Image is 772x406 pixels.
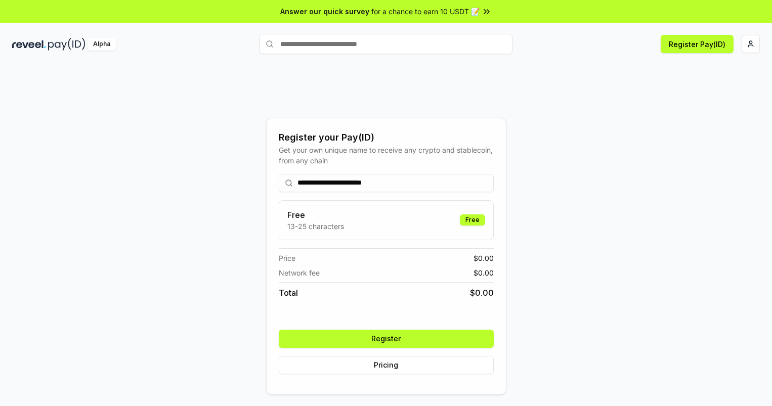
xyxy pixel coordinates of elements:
[460,214,485,225] div: Free
[48,38,85,51] img: pay_id
[279,356,494,374] button: Pricing
[279,267,320,278] span: Network fee
[287,209,344,221] h3: Free
[474,253,494,263] span: $ 0.00
[12,38,46,51] img: reveel_dark
[474,267,494,278] span: $ 0.00
[287,221,344,232] p: 13-25 characters
[371,6,480,17] span: for a chance to earn 10 USDT 📝
[279,145,494,166] div: Get your own unique name to receive any crypto and stablecoin, from any chain
[279,287,298,299] span: Total
[279,253,295,263] span: Price
[279,130,494,145] div: Register your Pay(ID)
[280,6,369,17] span: Answer our quick survey
[470,287,494,299] span: $ 0.00
[661,35,734,53] button: Register Pay(ID)
[88,38,116,51] div: Alpha
[279,330,494,348] button: Register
